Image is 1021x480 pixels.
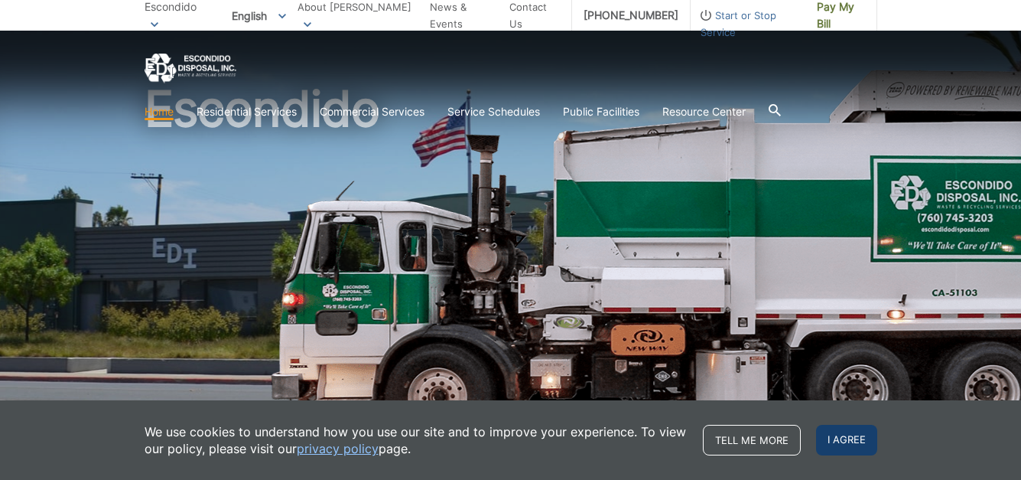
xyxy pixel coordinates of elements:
[145,103,174,120] a: Home
[563,103,639,120] a: Public Facilities
[703,425,801,456] a: Tell me more
[816,425,877,456] span: I agree
[145,54,236,83] a: EDCD logo. Return to the homepage.
[197,103,297,120] a: Residential Services
[662,103,746,120] a: Resource Center
[220,3,298,28] span: English
[145,423,688,457] p: We use cookies to understand how you use our site and to improve your experience. To view our pol...
[297,440,379,457] a: privacy policy
[320,103,424,120] a: Commercial Services
[447,103,540,120] a: Service Schedules
[145,84,877,420] h1: Escondido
